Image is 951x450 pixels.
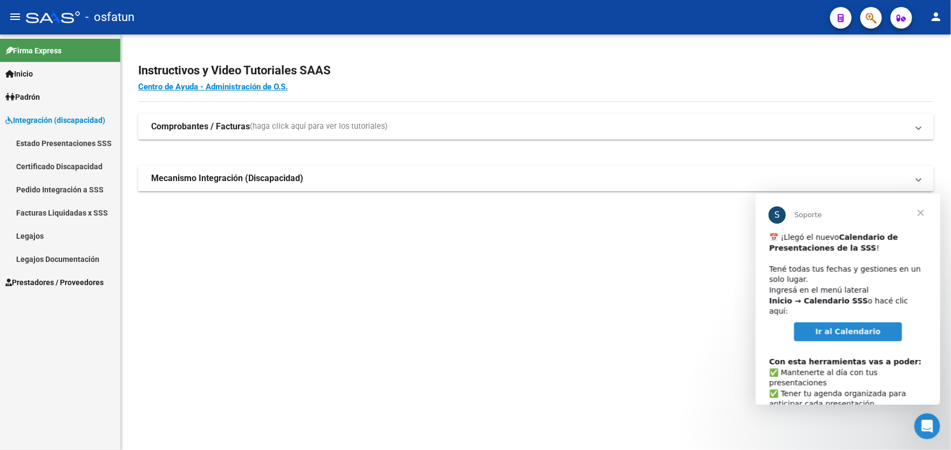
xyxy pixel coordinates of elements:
[13,164,166,172] b: Con esta herramientas vas a poder:
[151,121,250,133] strong: Comprobantes / Facturas
[914,413,940,439] iframe: Intercom live chat
[138,114,934,140] mat-expansion-panel-header: Comprobantes / Facturas(haga click aquí para ver los tutoriales)
[5,45,62,57] span: Firma Express
[85,5,134,29] span: - osfatun
[5,68,33,80] span: Inicio
[929,10,942,23] mat-icon: person
[138,60,934,81] h2: Instructivos y Video Tutoriales SAAS
[13,153,171,290] div: ​✅ Mantenerte al día con tus presentaciones ✅ Tener tu agenda organizada para anticipar cada pres...
[5,114,105,126] span: Integración (discapacidad)
[9,10,22,23] mat-icon: menu
[138,165,934,191] mat-expansion-panel-header: Mecanismo Integración (Discapacidad)
[756,193,940,405] iframe: Intercom live chat mensaje
[250,121,388,133] span: (haga click aquí para ver los tutoriales)
[151,172,303,184] strong: Mecanismo Integración (Discapacidad)
[5,91,40,103] span: Padrón
[5,276,104,288] span: Prestadores / Proveedores
[138,82,288,92] a: Centro de Ayuda - Administración de O.S.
